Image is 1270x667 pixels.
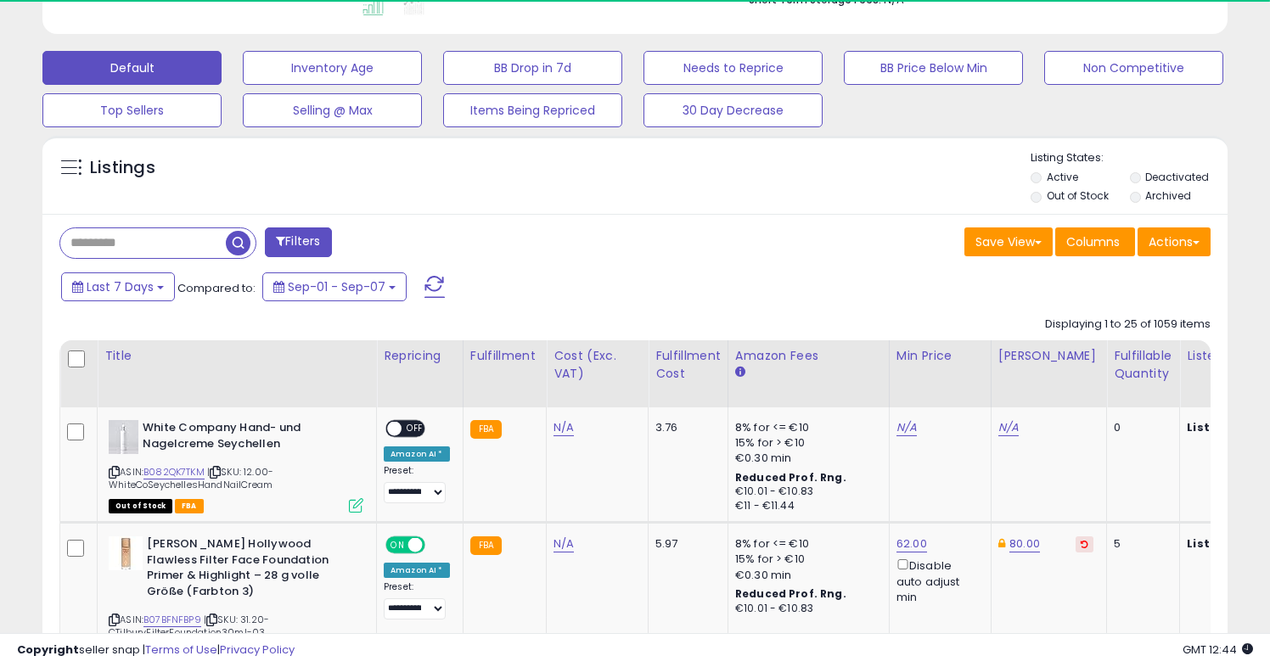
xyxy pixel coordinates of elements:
b: Reduced Prof. Rng. [735,586,846,601]
button: 30 Day Decrease [643,93,823,127]
div: 3.76 [655,420,715,435]
button: Selling @ Max [243,93,422,127]
button: Actions [1138,227,1211,256]
h5: Listings [90,156,155,180]
div: Cost (Exc. VAT) [554,347,641,383]
span: OFF [402,422,429,436]
a: B082QK7TKM [143,465,205,479]
div: seller snap | | [17,642,295,659]
small: FBA [470,420,502,439]
div: Fulfillment [470,347,539,365]
div: Displaying 1 to 25 of 1059 items [1045,317,1211,333]
a: B07BFNFBP9 [143,613,201,627]
a: N/A [554,535,574,552]
div: Amazon AI * [384,563,450,578]
div: €11 - €11.44 [735,499,876,513]
div: 15% for > €10 [735,435,876,451]
label: Archived [1145,188,1191,203]
button: Save View [964,227,1053,256]
div: [PERSON_NAME] [998,347,1099,365]
a: Terms of Use [145,642,217,658]
span: Last 7 Days [87,278,154,295]
img: 21uSYqOjKrL._SL40_.jpg [109,536,143,570]
button: Last 7 Days [61,272,175,301]
div: Fulfillment Cost [655,347,721,383]
div: Amazon AI * [384,446,450,462]
div: Amazon Fees [735,347,882,365]
div: €10.01 - €10.83 [735,602,876,616]
button: Items Being Repriced [443,93,622,127]
div: Preset: [384,465,450,503]
div: 15% for > €10 [735,552,876,567]
b: Listed Price: [1187,535,1264,552]
button: Default [42,51,222,85]
b: White Company Hand- und Nagelcreme Seychellen [143,420,349,456]
button: Non Competitive [1044,51,1223,85]
p: Listing States: [1031,150,1228,166]
div: €0.30 min [735,568,876,583]
div: €0.30 min [735,451,876,466]
b: [PERSON_NAME] Hollywood Flawless Filter Face Foundation Primer & Highlight – 28 g volle Größe (Fa... [147,536,353,603]
button: Needs to Reprice [643,51,823,85]
a: Privacy Policy [220,642,295,658]
div: 8% for <= €10 [735,536,876,552]
a: N/A [998,419,1019,436]
button: Filters [265,227,331,257]
div: 5 [1114,536,1166,552]
div: ASIN: [109,420,363,511]
span: All listings that are currently out of stock and unavailable for purchase on Amazon [109,499,172,513]
button: Top Sellers [42,93,222,127]
label: Out of Stock [1047,188,1109,203]
a: N/A [896,419,917,436]
a: 62.00 [896,535,927,552]
strong: Copyright [17,642,79,658]
small: Amazon Fees. [735,365,745,380]
div: €10.01 - €10.83 [735,485,876,499]
div: 0 [1114,420,1166,435]
span: FBA [175,499,204,513]
div: Preset: [384,581,450,619]
img: 21dAB3A3UPL._SL40_.jpg [109,420,138,454]
small: FBA [470,536,502,555]
div: Fulfillable Quantity [1114,347,1172,383]
button: Sep-01 - Sep-07 [262,272,407,301]
b: Listed Price: [1187,419,1264,435]
button: Inventory Age [243,51,422,85]
span: | SKU: 12.00-WhiteCoSeychellesHandNailCream [109,465,273,490]
button: BB Price Below Min [844,51,1023,85]
span: Columns [1066,233,1120,250]
div: Repricing [384,347,456,365]
div: 5.97 [655,536,715,552]
div: Title [104,347,369,365]
div: Disable auto adjust min [896,556,978,605]
div: 8% for <= €10 [735,420,876,435]
b: Reduced Prof. Rng. [735,470,846,485]
span: Sep-01 - Sep-07 [288,278,385,295]
button: BB Drop in 7d [443,51,622,85]
a: N/A [554,419,574,436]
button: Columns [1055,227,1135,256]
span: 2025-09-15 12:44 GMT [1183,642,1253,658]
span: OFF [423,538,450,552]
label: Deactivated [1145,170,1209,184]
div: Min Price [896,347,984,365]
a: 80.00 [1009,535,1040,552]
span: ON [387,538,408,552]
label: Active [1047,170,1078,184]
span: Compared to: [177,280,256,296]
